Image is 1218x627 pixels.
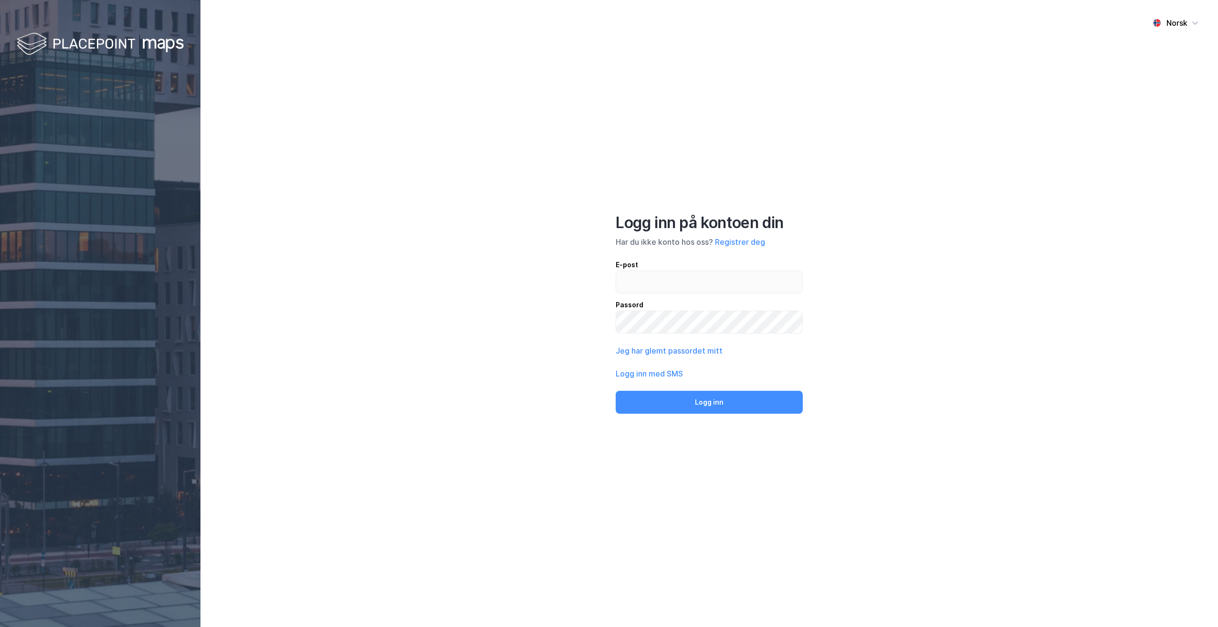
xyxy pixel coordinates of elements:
div: Passord [616,299,803,311]
button: Logg inn med SMS [616,368,683,379]
div: Logg inn på kontoen din [616,213,803,232]
button: Logg inn [616,391,803,414]
div: Har du ikke konto hos oss? [616,236,803,248]
img: logo-white.f07954bde2210d2a523dddb988cd2aa7.svg [17,31,184,59]
div: Norsk [1166,17,1187,29]
div: E-post [616,259,803,271]
button: Registrer deg [715,236,765,248]
button: Jeg har glemt passordet mitt [616,345,723,356]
